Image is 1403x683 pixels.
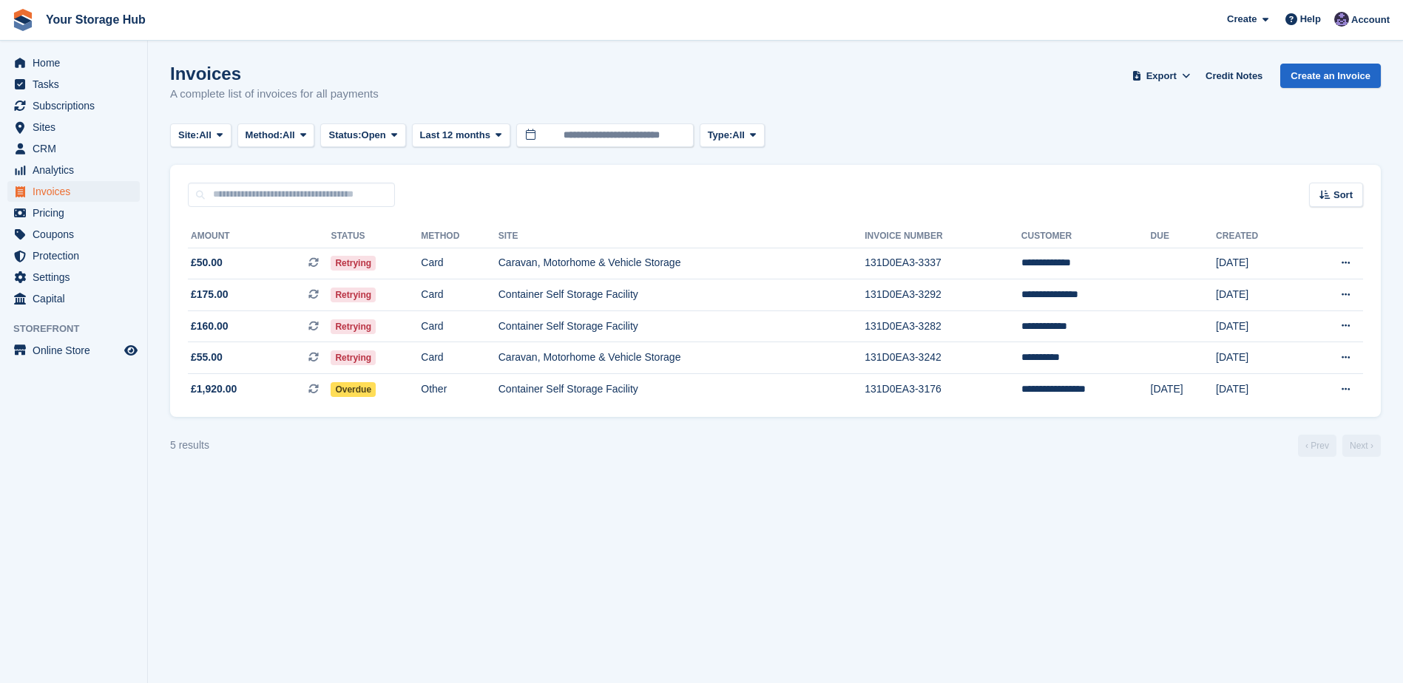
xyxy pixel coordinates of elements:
[13,322,147,336] span: Storefront
[33,340,121,361] span: Online Store
[7,340,140,361] a: menu
[865,342,1021,374] td: 131D0EA3-3242
[33,160,121,180] span: Analytics
[498,374,865,405] td: Container Self Storage Facility
[7,181,140,202] a: menu
[1216,374,1301,405] td: [DATE]
[865,279,1021,311] td: 131D0EA3-3292
[331,256,376,271] span: Retrying
[1351,13,1390,27] span: Account
[1298,435,1336,457] a: Previous
[170,86,379,103] p: A complete list of invoices for all payments
[1021,225,1151,248] th: Customer
[170,123,231,148] button: Site: All
[40,7,152,32] a: Your Storage Hub
[199,128,212,143] span: All
[498,310,865,342] td: Container Self Storage Facility
[421,279,498,311] td: Card
[7,203,140,223] a: menu
[1151,374,1217,405] td: [DATE]
[1129,64,1194,88] button: Export
[421,225,498,248] th: Method
[1216,342,1301,374] td: [DATE]
[1200,64,1268,88] a: Credit Notes
[1216,310,1301,342] td: [DATE]
[865,310,1021,342] td: 131D0EA3-3282
[237,123,315,148] button: Method: All
[191,350,223,365] span: £55.00
[320,123,405,148] button: Status: Open
[331,382,376,397] span: Overdue
[7,138,140,159] a: menu
[7,267,140,288] a: menu
[191,319,229,334] span: £160.00
[188,225,331,248] th: Amount
[412,123,510,148] button: Last 12 months
[331,225,421,248] th: Status
[178,128,199,143] span: Site:
[331,350,376,365] span: Retrying
[7,117,140,137] a: menu
[7,245,140,266] a: menu
[1295,435,1384,457] nav: Page
[1342,435,1381,457] a: Next
[1300,12,1321,27] span: Help
[7,224,140,245] a: menu
[421,374,498,405] td: Other
[246,128,283,143] span: Method:
[1333,188,1353,203] span: Sort
[362,128,386,143] span: Open
[33,74,121,95] span: Tasks
[33,288,121,309] span: Capital
[33,267,121,288] span: Settings
[328,128,361,143] span: Status:
[421,342,498,374] td: Card
[1227,12,1257,27] span: Create
[865,225,1021,248] th: Invoice Number
[12,9,34,31] img: stora-icon-8386f47178a22dfd0bd8f6a31ec36ba5ce8667c1dd55bd0f319d3a0aa187defe.svg
[1151,225,1217,248] th: Due
[498,248,865,279] td: Caravan, Motorhome & Vehicle Storage
[1216,225,1301,248] th: Created
[33,52,121,73] span: Home
[191,287,229,302] span: £175.00
[498,225,865,248] th: Site
[708,128,733,143] span: Type:
[1146,69,1177,84] span: Export
[33,138,121,159] span: CRM
[700,123,765,148] button: Type: All
[7,52,140,73] a: menu
[122,341,140,359] a: Preview store
[170,64,379,84] h1: Invoices
[1280,64,1381,88] a: Create an Invoice
[421,248,498,279] td: Card
[7,95,140,116] a: menu
[498,279,865,311] td: Container Self Storage Facility
[283,128,295,143] span: All
[33,203,121,223] span: Pricing
[331,319,376,334] span: Retrying
[331,288,376,302] span: Retrying
[170,438,209,453] div: 5 results
[33,117,121,137] span: Sites
[7,288,140,309] a: menu
[420,128,490,143] span: Last 12 months
[33,95,121,116] span: Subscriptions
[732,128,745,143] span: All
[1216,279,1301,311] td: [DATE]
[1216,248,1301,279] td: [DATE]
[1334,12,1349,27] img: Liam Beddard
[33,224,121,245] span: Coupons
[498,342,865,374] td: Caravan, Motorhome & Vehicle Storage
[421,310,498,342] td: Card
[191,255,223,271] span: £50.00
[33,245,121,266] span: Protection
[191,381,237,397] span: £1,920.00
[33,181,121,202] span: Invoices
[865,248,1021,279] td: 131D0EA3-3337
[7,160,140,180] a: menu
[7,74,140,95] a: menu
[865,374,1021,405] td: 131D0EA3-3176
